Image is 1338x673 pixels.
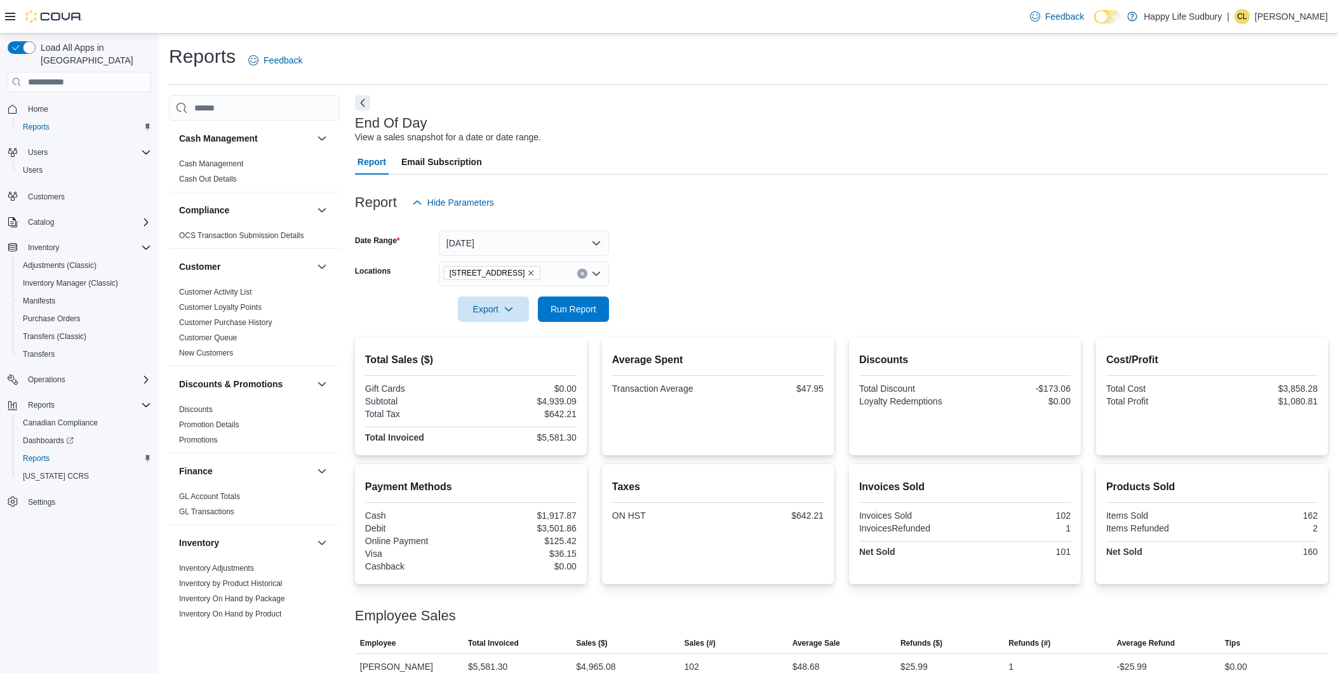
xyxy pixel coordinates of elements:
[179,288,252,297] a: Customer Activity List
[18,293,151,309] span: Manifests
[169,284,340,366] div: Customer
[23,471,89,481] span: [US_STATE] CCRS
[407,190,499,215] button: Hide Parameters
[365,561,469,571] div: Cashback
[179,159,243,168] a: Cash Management
[179,578,283,589] span: Inventory by Product Historical
[612,383,716,394] div: Transaction Average
[13,328,156,345] button: Transfers (Classic)
[1025,4,1089,29] a: Feedback
[23,189,70,204] a: Customers
[28,192,65,202] span: Customers
[355,236,400,246] label: Date Range
[1116,638,1175,648] span: Average Refund
[18,276,123,291] a: Inventory Manager (Classic)
[551,303,596,316] span: Run Report
[13,345,156,363] button: Transfers
[967,383,1071,394] div: -$173.06
[1237,9,1247,24] span: CL
[23,296,55,306] span: Manifests
[365,383,469,394] div: Gift Cards
[465,297,521,322] span: Export
[169,402,340,453] div: Discounts & Promotions
[360,638,396,648] span: Employee
[179,378,283,390] h3: Discounts & Promotions
[468,638,519,648] span: Total Invoiced
[3,239,156,257] button: Inventory
[720,383,824,394] div: $47.95
[23,215,151,230] span: Catalog
[1106,523,1210,533] div: Items Refunded
[179,435,218,445] span: Promotions
[169,489,340,524] div: Finance
[3,143,156,161] button: Users
[23,240,64,255] button: Inventory
[967,510,1071,521] div: 102
[179,507,234,516] a: GL Transactions
[577,269,587,279] button: Clear input
[444,266,541,280] span: 387 Centre St, Espanola
[473,383,577,394] div: $0.00
[576,638,607,648] span: Sales ($)
[18,451,55,466] a: Reports
[18,415,103,430] a: Canadian Compliance
[859,523,963,533] div: InvoicesRefunded
[3,493,156,511] button: Settings
[179,333,237,342] a: Customer Queue
[355,95,370,110] button: Next
[859,479,1071,495] h2: Invoices Sold
[179,507,234,517] span: GL Transactions
[179,536,219,549] h3: Inventory
[3,213,156,231] button: Catalog
[527,269,535,277] button: Remove 387 Centre St, Espanola from selection in this group
[179,378,312,390] button: Discounts & Promotions
[314,131,330,146] button: Cash Management
[18,347,60,362] a: Transfers
[18,311,151,326] span: Purchase Orders
[179,302,262,312] span: Customer Loyalty Points
[1106,396,1210,406] div: Total Profit
[859,510,963,521] div: Invoices Sold
[18,415,151,430] span: Canadian Compliance
[401,149,482,175] span: Email Subscription
[358,149,386,175] span: Report
[18,311,86,326] a: Purchase Orders
[179,625,256,634] a: Inventory Transactions
[23,372,70,387] button: Operations
[1227,9,1229,24] p: |
[859,352,1071,368] h2: Discounts
[450,267,525,279] span: [STREET_ADDRESS]
[23,418,98,428] span: Canadian Compliance
[473,396,577,406] div: $4,939.09
[28,400,55,410] span: Reports
[13,118,156,136] button: Reports
[967,523,1071,533] div: 1
[1214,383,1318,394] div: $3,858.28
[264,54,302,67] span: Feedback
[1106,383,1210,394] div: Total Cost
[859,547,895,557] strong: Net Sold
[36,41,151,67] span: Load All Apps in [GEOGRAPHIC_DATA]
[1255,9,1328,24] p: [PERSON_NAME]
[13,414,156,432] button: Canadian Compliance
[23,314,81,324] span: Purchase Orders
[179,287,252,297] span: Customer Activity List
[23,260,97,270] span: Adjustments (Classic)
[13,257,156,274] button: Adjustments (Classic)
[1225,638,1240,648] span: Tips
[473,536,577,546] div: $125.42
[179,536,312,549] button: Inventory
[23,331,86,342] span: Transfers (Classic)
[179,132,258,145] h3: Cash Management
[355,195,397,210] h3: Report
[23,215,59,230] button: Catalog
[23,397,151,413] span: Reports
[1214,396,1318,406] div: $1,080.81
[179,609,281,619] span: Inventory On Hand by Product
[23,102,53,117] a: Home
[179,348,233,358] span: New Customers
[28,104,48,114] span: Home
[365,523,469,533] div: Debit
[23,278,118,288] span: Inventory Manager (Classic)
[967,396,1071,406] div: $0.00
